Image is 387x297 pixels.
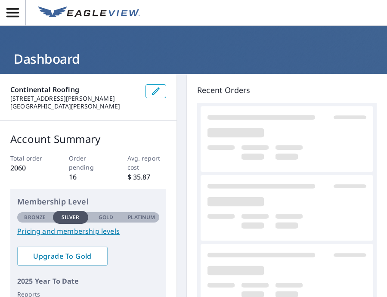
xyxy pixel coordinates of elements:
p: Gold [99,213,113,221]
p: Account Summary [10,131,166,147]
p: Total order [10,154,50,163]
p: Platinum [128,213,155,221]
p: Bronze [24,213,46,221]
p: [GEOGRAPHIC_DATA][PERSON_NAME] [10,102,139,110]
p: 2025 Year To Date [17,276,159,286]
img: EV Logo [38,6,140,19]
p: Silver [62,213,80,221]
p: Recent Orders [197,84,377,96]
p: 16 [69,172,108,182]
p: Membership Level [17,196,159,207]
span: Upgrade To Gold [24,251,101,261]
p: Avg. report cost [127,154,167,172]
p: $ 35.87 [127,172,167,182]
a: Pricing and membership levels [17,226,159,236]
p: Order pending [69,154,108,172]
p: Continental Roofing [10,84,139,95]
p: [STREET_ADDRESS][PERSON_NAME] [10,95,139,102]
a: Upgrade To Gold [17,247,108,266]
a: EV Logo [33,1,145,25]
h1: Dashboard [10,50,377,68]
p: 2060 [10,163,50,173]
